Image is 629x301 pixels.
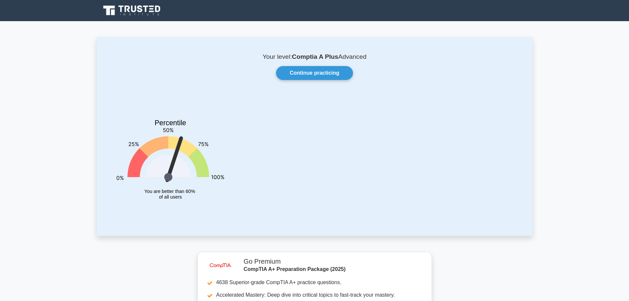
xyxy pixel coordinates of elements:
a: Continue practicing [276,66,353,80]
tspan: You are better than 60% [144,189,195,194]
b: Comptia A Plus [292,53,338,60]
p: Your level: Advanced [113,53,517,61]
tspan: of all users [159,195,182,200]
text: Percentile [155,119,186,127]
